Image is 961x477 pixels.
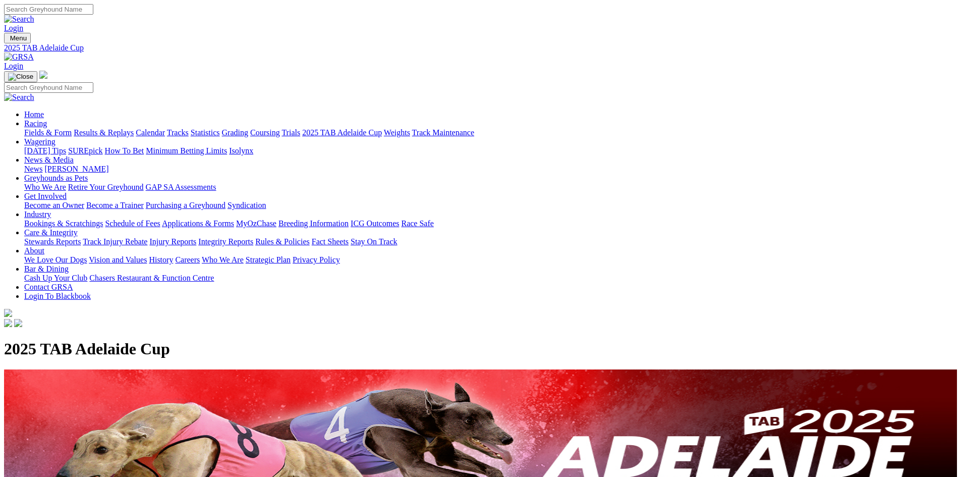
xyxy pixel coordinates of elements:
[24,255,957,264] div: About
[14,319,22,327] img: twitter.svg
[246,255,291,264] a: Strategic Plan
[68,146,102,155] a: SUREpick
[68,183,144,191] a: Retire Your Greyhound
[24,264,69,273] a: Bar & Dining
[24,274,87,282] a: Cash Up Your Club
[24,119,47,128] a: Racing
[222,128,248,137] a: Grading
[229,146,253,155] a: Isolynx
[4,340,957,358] h1: 2025 TAB Adelaide Cup
[24,128,957,137] div: Racing
[4,52,34,62] img: GRSA
[412,128,474,137] a: Track Maintenance
[278,219,349,228] a: Breeding Information
[281,128,300,137] a: Trials
[24,219,957,228] div: Industry
[4,15,34,24] img: Search
[24,174,88,182] a: Greyhounds as Pets
[24,183,957,192] div: Greyhounds as Pets
[175,255,200,264] a: Careers
[8,73,33,81] img: Close
[149,237,196,246] a: Injury Reports
[24,237,957,246] div: Care & Integrity
[24,219,103,228] a: Bookings & Scratchings
[149,255,173,264] a: History
[24,165,42,173] a: News
[191,128,220,137] a: Statistics
[24,274,957,283] div: Bar & Dining
[44,165,108,173] a: [PERSON_NAME]
[351,237,397,246] a: Stay On Track
[250,128,280,137] a: Coursing
[24,283,73,291] a: Contact GRSA
[86,201,144,209] a: Become a Trainer
[105,219,160,228] a: Schedule of Fees
[351,219,399,228] a: ICG Outcomes
[293,255,340,264] a: Privacy Policy
[10,34,27,42] span: Menu
[4,93,34,102] img: Search
[24,165,957,174] div: News & Media
[24,228,78,237] a: Care & Integrity
[89,255,147,264] a: Vision and Values
[24,210,51,219] a: Industry
[24,183,66,191] a: Who We Are
[146,146,227,155] a: Minimum Betting Limits
[24,137,55,146] a: Wagering
[146,201,225,209] a: Purchasing a Greyhound
[4,4,93,15] input: Search
[4,24,23,32] a: Login
[202,255,244,264] a: Who We Are
[167,128,189,137] a: Tracks
[83,237,147,246] a: Track Injury Rebate
[136,128,165,137] a: Calendar
[24,237,81,246] a: Stewards Reports
[105,146,144,155] a: How To Bet
[162,219,234,228] a: Applications & Forms
[24,292,91,300] a: Login To Blackbook
[74,128,134,137] a: Results & Replays
[24,201,957,210] div: Get Involved
[24,146,66,155] a: [DATE] Tips
[146,183,216,191] a: GAP SA Assessments
[4,33,31,43] button: Toggle navigation
[4,82,93,93] input: Search
[24,201,84,209] a: Become an Owner
[24,246,44,255] a: About
[4,71,37,82] button: Toggle navigation
[24,146,957,155] div: Wagering
[302,128,382,137] a: 2025 TAB Adelaide Cup
[198,237,253,246] a: Integrity Reports
[312,237,349,246] a: Fact Sheets
[384,128,410,137] a: Weights
[24,255,87,264] a: We Love Our Dogs
[401,219,433,228] a: Race Safe
[24,155,74,164] a: News & Media
[228,201,266,209] a: Syndication
[89,274,214,282] a: Chasers Restaurant & Function Centre
[4,62,23,70] a: Login
[24,192,67,200] a: Get Involved
[4,43,957,52] a: 2025 TAB Adelaide Cup
[39,71,47,79] img: logo-grsa-white.png
[255,237,310,246] a: Rules & Policies
[24,128,72,137] a: Fields & Form
[4,319,12,327] img: facebook.svg
[4,309,12,317] img: logo-grsa-white.png
[236,219,276,228] a: MyOzChase
[24,110,44,119] a: Home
